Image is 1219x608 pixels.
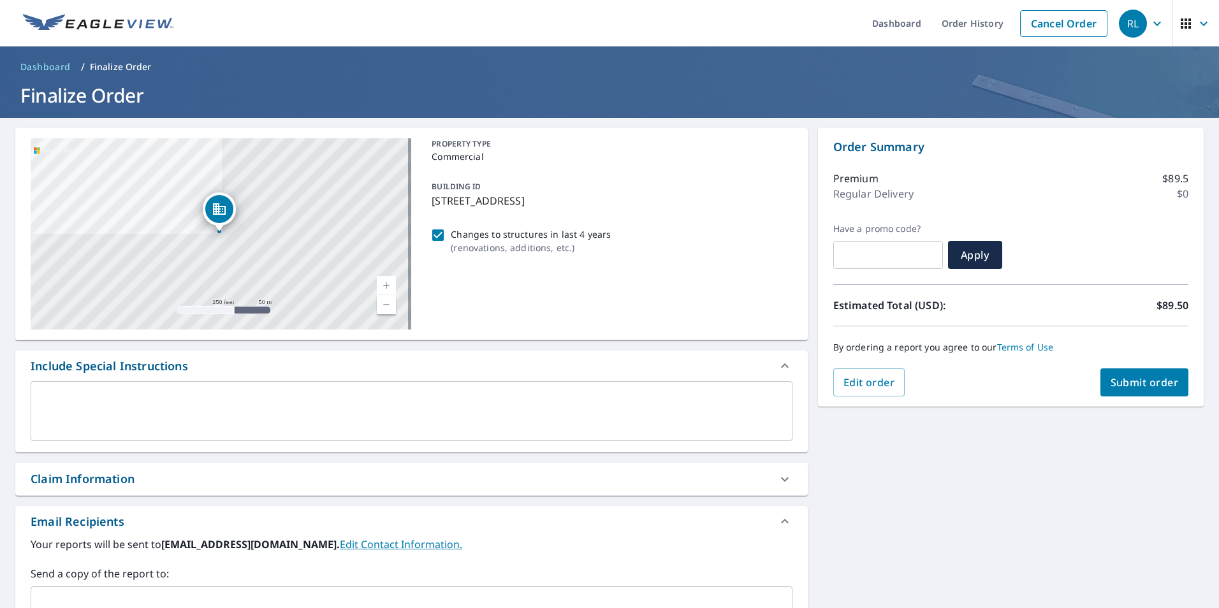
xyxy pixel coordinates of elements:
[15,351,808,381] div: Include Special Instructions
[15,506,808,537] div: Email Recipients
[31,537,792,552] label: Your reports will be sent to
[15,82,1204,108] h1: Finalize Order
[1162,171,1188,186] p: $89.5
[843,375,895,389] span: Edit order
[833,138,1188,156] p: Order Summary
[833,171,879,186] p: Premium
[451,241,611,254] p: ( renovations, additions, etc. )
[1119,10,1147,38] div: RL
[833,223,943,235] label: Have a promo code?
[451,228,611,241] p: Changes to structures in last 4 years
[31,470,135,488] div: Claim Information
[833,186,914,201] p: Regular Delivery
[15,463,808,495] div: Claim Information
[833,342,1188,353] p: By ordering a report you agree to our
[432,181,481,192] p: BUILDING ID
[1020,10,1107,37] a: Cancel Order
[31,358,188,375] div: Include Special Instructions
[31,513,124,530] div: Email Recipients
[833,368,905,396] button: Edit order
[15,57,76,77] a: Dashboard
[81,59,85,75] li: /
[1111,375,1179,389] span: Submit order
[948,241,1002,269] button: Apply
[90,61,152,73] p: Finalize Order
[340,537,462,551] a: EditContactInfo
[997,341,1054,353] a: Terms of Use
[1100,368,1189,396] button: Submit order
[203,192,236,232] div: Dropped pin, building 1, Commercial property, 4155 Us 75 Ave Sioux Center, IA 51250
[833,298,1011,313] p: Estimated Total (USD):
[432,193,787,208] p: [STREET_ADDRESS]
[432,150,787,163] p: Commercial
[377,295,396,314] a: Current Level 17, Zoom Out
[31,566,792,581] label: Send a copy of the report to:
[377,276,396,295] a: Current Level 17, Zoom In
[15,57,1204,77] nav: breadcrumb
[23,14,173,33] img: EV Logo
[958,248,992,262] span: Apply
[1177,186,1188,201] p: $0
[1157,298,1188,313] p: $89.50
[20,61,71,73] span: Dashboard
[161,537,340,551] b: [EMAIL_ADDRESS][DOMAIN_NAME].
[432,138,787,150] p: PROPERTY TYPE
